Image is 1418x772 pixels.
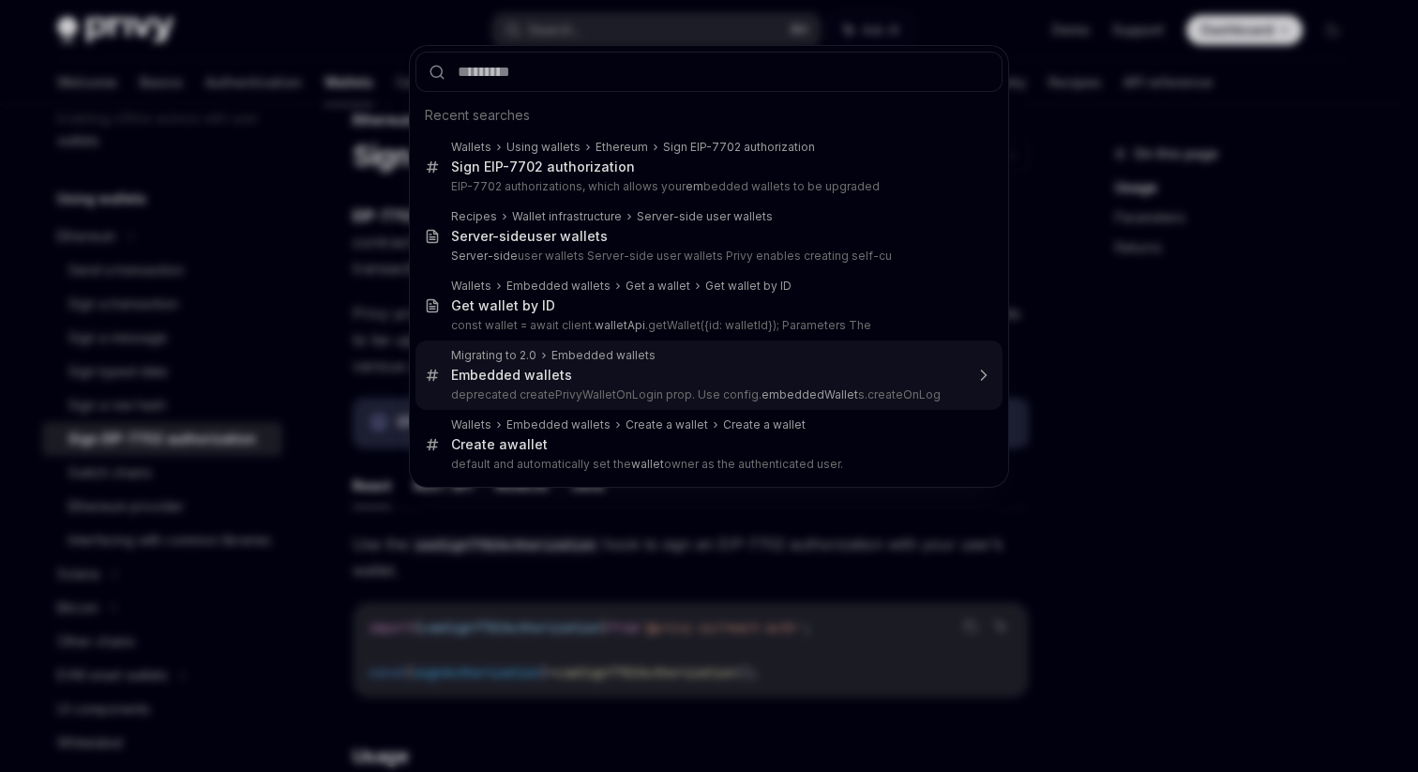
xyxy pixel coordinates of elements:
[686,179,703,193] b: em
[451,318,963,333] p: const wallet = await client. .getWallet({id: walletId}); Parameters The
[451,228,608,245] div: user wallets
[451,140,491,155] div: Wallets
[723,417,806,432] div: Create a wallet
[637,209,773,224] div: Server-side user wallets
[626,417,708,432] div: Create a wallet
[451,297,555,314] div: Get wallet by ID
[626,279,690,294] div: Get a wallet
[451,387,963,402] p: deprecated createPrivyWalletOnLogin prop. Use config. s.createOnLog
[451,279,491,294] div: Wallets
[507,436,548,452] b: wallet
[631,457,664,471] b: wallet
[596,140,648,155] div: Ethereum
[762,387,858,401] b: embeddedWallet
[451,457,963,472] p: default and automatically set the owner as the authenticated user.
[595,318,645,332] b: walletApi
[506,279,611,294] div: Embedded wallets
[451,159,635,175] div: Sign EIP-7702 authorization
[451,209,497,224] div: Recipes
[451,249,963,264] p: user wallets Server-side user wallets Privy enables creating self-cu
[506,417,611,432] div: Embedded wallets
[551,348,656,363] div: Embedded wallets
[425,106,530,125] span: Recent searches
[663,140,815,155] div: Sign EIP-7702 authorization
[451,436,548,453] div: Create a
[451,367,572,384] div: Embedded wallets
[506,140,581,155] div: Using wallets
[451,228,527,244] b: Server-side
[451,417,491,432] div: Wallets
[451,249,518,263] b: Server-side
[512,209,622,224] div: Wallet infrastructure
[451,179,963,194] p: EIP-7702 authorizations, which allows your bedded wallets to be upgraded
[451,348,536,363] div: Migrating to 2.0
[705,279,792,294] div: Get wallet by ID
